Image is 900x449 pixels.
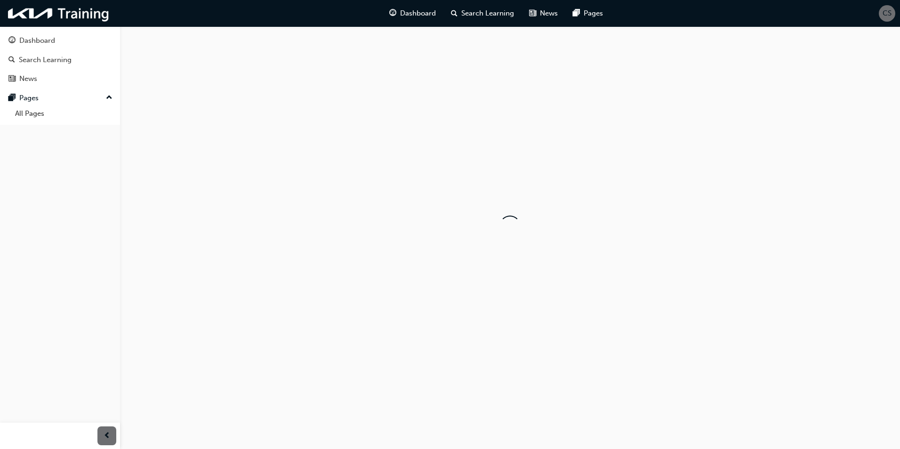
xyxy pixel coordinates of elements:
button: DashboardSearch LearningNews [4,30,116,89]
a: All Pages [11,106,116,121]
a: News [4,70,116,88]
span: Dashboard [400,8,436,19]
span: pages-icon [8,94,16,103]
span: news-icon [8,75,16,83]
div: Dashboard [19,35,55,46]
span: search-icon [8,56,15,64]
div: Pages [19,93,39,104]
img: kia-training [5,4,113,23]
span: guage-icon [389,8,396,19]
span: news-icon [529,8,536,19]
span: News [540,8,558,19]
a: news-iconNews [522,4,565,23]
span: prev-icon [104,430,111,442]
a: search-iconSearch Learning [443,4,522,23]
button: CS [879,5,895,22]
span: Search Learning [461,8,514,19]
button: Pages [4,89,116,107]
a: guage-iconDashboard [382,4,443,23]
div: News [19,73,37,84]
span: guage-icon [8,37,16,45]
div: Search Learning [19,55,72,65]
a: Dashboard [4,32,116,49]
span: search-icon [451,8,458,19]
a: pages-iconPages [565,4,611,23]
span: Pages [584,8,603,19]
span: up-icon [106,92,112,104]
span: pages-icon [573,8,580,19]
span: CS [883,8,892,19]
a: Search Learning [4,51,116,69]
